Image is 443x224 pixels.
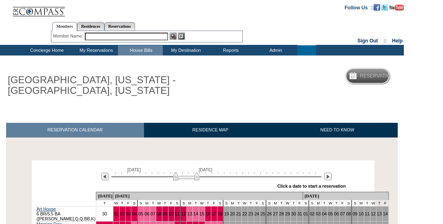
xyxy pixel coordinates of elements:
td: F [168,200,174,206]
td: T [96,200,113,206]
a: 24 [255,211,259,216]
a: 27 [273,211,278,216]
td: Follow Us :: [345,4,374,11]
a: 21 [236,211,241,216]
td: S [260,200,266,206]
a: 14 [383,211,388,216]
a: 18 [218,211,223,216]
td: M [358,200,364,206]
td: T [119,200,125,206]
h5: Reservation Calendar [360,73,422,79]
a: 04 [322,211,327,216]
a: 10 [359,211,363,216]
td: M [315,200,321,206]
a: 10 [169,211,174,216]
td: W [327,200,333,206]
td: S [303,200,309,206]
td: T [162,200,168,206]
td: T [279,200,285,206]
a: 19 [224,211,229,216]
td: W [370,200,377,206]
a: Members [52,22,77,31]
a: 03 [126,211,131,216]
a: 30 [291,211,296,216]
a: 20 [230,211,235,216]
img: Next [324,173,332,180]
img: Subscribe to our YouTube Channel [389,4,404,11]
a: 09 [163,211,168,216]
td: [DATE] [96,192,113,200]
a: 15 [199,211,204,216]
a: Follow us on Twitter [381,4,388,9]
a: 31 [297,211,302,216]
td: S [180,200,186,206]
a: 08 [346,211,351,216]
td: [DATE] [303,192,388,200]
a: 16 [206,211,210,216]
td: My Destination [163,45,208,55]
td: [DATE] [113,192,303,200]
td: S [309,200,315,206]
td: House Bills [118,45,163,55]
td: T [236,200,242,206]
td: T [364,200,370,206]
a: 29 [285,211,290,216]
td: M [272,200,279,206]
a: 12 [371,211,376,216]
a: 28 [279,211,284,216]
a: RESIDENCE MAP [144,123,277,137]
td: 6 BR/5.5 BA ([PERSON_NAME],Q,Q,BB,K) [36,206,96,221]
a: 17 [212,211,217,216]
a: 26 [267,211,272,216]
td: S [174,200,180,206]
div: Click a date to start a reservation [277,184,346,189]
td: F [339,200,346,206]
td: S [131,200,137,206]
td: T [333,200,339,206]
td: T [321,200,328,206]
a: Reservations [104,22,135,31]
td: W [241,200,248,206]
span: [DATE] [199,167,213,172]
a: 12 [181,211,186,216]
img: Reservations [178,33,185,40]
td: Concierge Home [19,45,73,55]
span: [DATE] [127,167,141,172]
span: :: [383,38,387,44]
a: Art House [37,206,56,211]
td: T [290,200,297,206]
a: 25 [261,211,266,216]
a: 07 [340,211,345,216]
td: M [230,200,236,206]
td: F [125,200,131,206]
td: T [248,200,254,206]
td: S [352,200,358,206]
a: 04 [132,211,137,216]
td: T [376,200,382,206]
a: 23 [248,211,253,216]
a: 11 [365,211,370,216]
a: 05 [138,211,143,216]
a: 22 [242,211,247,216]
a: 06 [144,211,149,216]
td: T [193,200,199,206]
td: T [205,200,211,206]
a: 02 [120,211,125,216]
td: S [137,200,144,206]
img: Previous [101,173,109,180]
img: Become our fan on Facebook [374,4,380,11]
a: Help [392,38,403,44]
a: 06 [334,211,339,216]
td: M [144,200,150,206]
td: 30 [96,206,113,221]
a: NEED TO KNOW [277,123,398,137]
a: RESERVATION CALENDAR [6,123,144,137]
td: Admin [253,45,297,55]
td: S [217,200,223,206]
a: 13 [377,211,382,216]
a: Become our fan on Facebook [374,4,380,9]
td: S [266,200,272,206]
a: Residences [77,22,104,31]
td: T [150,200,156,206]
a: 14 [193,211,198,216]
